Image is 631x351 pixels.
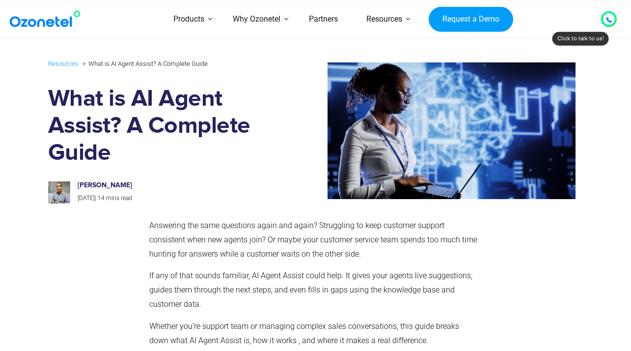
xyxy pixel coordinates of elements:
[159,2,219,37] a: Products
[98,195,105,202] span: 14
[48,58,78,69] a: Resources
[78,193,261,204] p: |
[429,6,513,32] a: Request a Demo
[106,195,132,202] span: mins read
[149,269,478,311] p: If any of that sounds familiar, AI Agent Assist could help. It gives your agents live suggestions...
[48,86,271,167] h1: What is AI Agent Assist? A Complete Guide
[48,181,70,204] img: prashanth-kancherla_avatar_1-200x200.jpeg
[78,195,95,202] span: [DATE]
[149,320,478,348] p: Whether you’re support team or managing complex sales conversations, this guide breaks down what ...
[80,58,208,70] li: What is AI Agent Assist? A Complete Guide
[352,2,416,37] a: Resources
[219,2,295,37] a: Why Ozonetel
[295,2,352,37] a: Partners
[78,181,261,190] h6: [PERSON_NAME]
[149,219,478,261] p: Answering the same questions again and again? Struggling to keep customer support consistent when...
